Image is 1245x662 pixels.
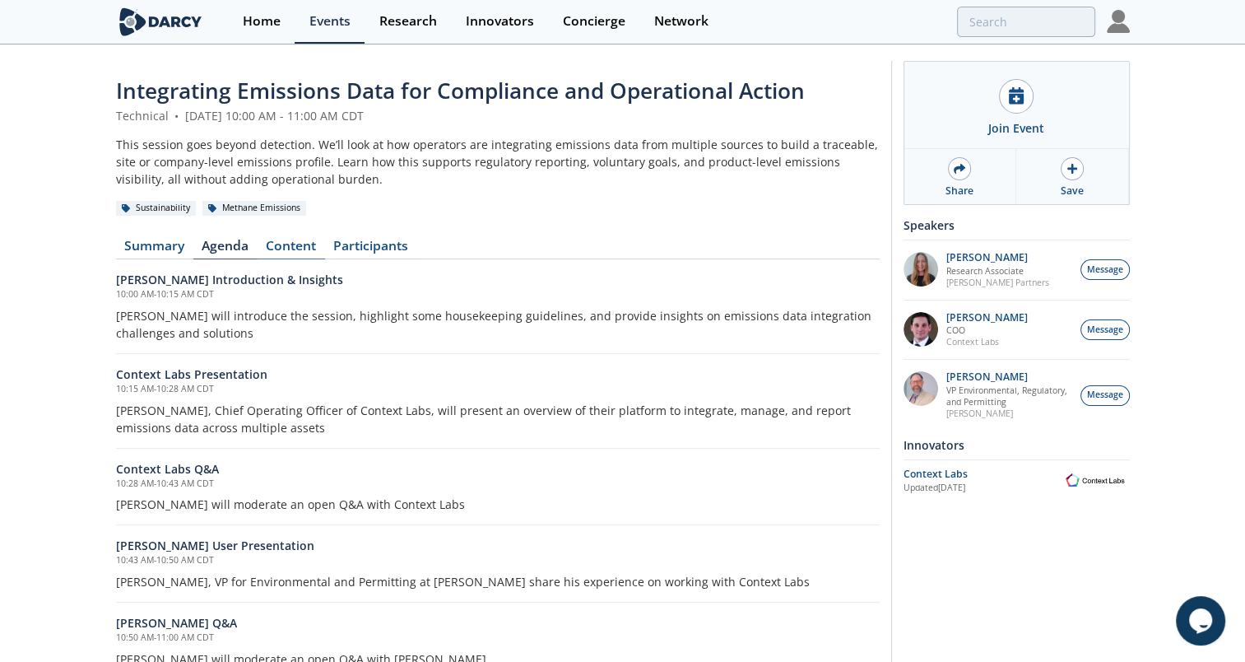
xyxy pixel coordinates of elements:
[116,496,880,513] p: [PERSON_NAME] will moderate an open Q&A with Context Labs
[904,466,1130,495] a: Context Labs Updated[DATE] Context Labs
[946,265,1049,277] p: Research Associate
[202,201,307,216] div: Methane Emissions
[946,371,1071,383] p: [PERSON_NAME]
[1080,259,1130,280] button: Message
[116,271,880,288] h6: [PERSON_NAME] Introduction & Insights
[1061,471,1130,490] img: Context Labs
[116,107,880,124] div: Technical [DATE] 10:00 AM - 11:00 AM CDT
[904,482,1061,495] div: Updated [DATE]
[904,211,1130,240] div: Speakers
[1087,324,1123,337] span: Message
[116,366,880,383] h6: Context Labs Presentation
[116,614,880,632] h6: [PERSON_NAME] Q&A
[1080,319,1130,340] button: Message
[325,240,417,259] a: Participants
[116,478,880,491] h5: 10:28 AM - 10:43 AM CDT
[904,312,938,347] img: 501ea5c4-0272-445a-a9c3-1e215b6764fd
[116,76,805,105] span: Integrating Emissions Data for Compliance and Operational Action
[563,15,625,28] div: Concierge
[379,15,437,28] div: Research
[116,573,880,590] p: [PERSON_NAME], VP for Environmental and Permitting at [PERSON_NAME] share his experience on worki...
[1107,10,1130,33] img: Profile
[172,108,182,124] span: •
[116,201,197,216] div: Sustainability
[946,336,1028,347] p: Context Labs
[988,119,1044,137] div: Join Event
[946,312,1028,324] p: [PERSON_NAME]
[116,383,880,396] h5: 10:15 AM - 10:28 AM CDT
[116,537,880,554] h6: [PERSON_NAME] User Presentation
[116,136,880,188] div: This session goes beyond detection. We’ll look at how operators are integrating emissions data fr...
[243,15,281,28] div: Home
[116,554,880,567] h5: 10:43 AM - 10:50 AM CDT
[957,7,1095,37] input: Advanced Search
[116,632,880,645] h5: 10:50 AM - 11:00 AM CDT
[116,402,880,436] p: [PERSON_NAME], Chief Operating Officer of Context Labs, will present an overview of their platfor...
[309,15,351,28] div: Events
[258,240,325,259] a: Content
[193,240,258,259] a: Agenda
[654,15,708,28] div: Network
[904,431,1130,459] div: Innovators
[904,467,1061,482] div: Context Labs
[116,7,206,36] img: logo-wide.svg
[946,324,1028,336] p: COO
[116,307,880,342] p: [PERSON_NAME] will introduce the session, highlight some housekeeping guidelines, and provide ins...
[1080,385,1130,406] button: Message
[116,460,880,478] h6: Context Labs Q&A
[116,288,880,301] h5: 10:00 AM - 10:15 AM CDT
[946,408,1071,419] p: [PERSON_NAME]
[1061,184,1084,198] div: Save
[1176,596,1229,646] iframe: chat widget
[904,371,938,406] img: ed2b4adb-f152-4947-b39b-7b15fa9ececc
[946,252,1049,263] p: [PERSON_NAME]
[466,15,534,28] div: Innovators
[1087,263,1123,277] span: Message
[946,277,1049,288] p: [PERSON_NAME] Partners
[946,385,1071,408] p: VP Environmental, Regulatory, and Permitting
[1087,389,1123,402] span: Message
[116,240,193,259] a: Summary
[904,252,938,287] img: 1e06ca1f-8078-4f37-88bf-70cc52a6e7bd
[945,184,973,198] div: Share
